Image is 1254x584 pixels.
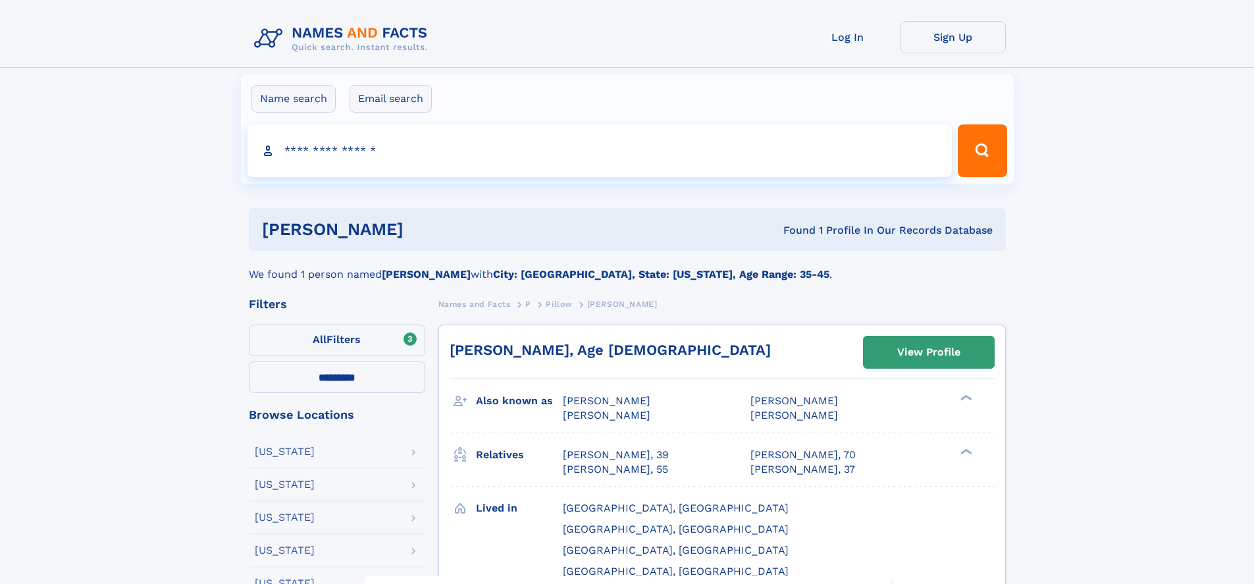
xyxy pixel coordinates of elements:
[957,394,973,402] div: ❯
[255,479,315,490] div: [US_STATE]
[546,300,572,309] span: Pillow
[249,21,438,57] img: Logo Names and Facts
[249,325,425,356] label: Filters
[450,342,771,358] a: [PERSON_NAME], Age [DEMOGRAPHIC_DATA]
[593,223,993,238] div: Found 1 Profile In Our Records Database
[525,300,531,309] span: P
[249,409,425,421] div: Browse Locations
[563,448,669,462] a: [PERSON_NAME], 39
[901,21,1006,53] a: Sign Up
[546,296,572,312] a: Pillow
[750,462,855,477] a: [PERSON_NAME], 37
[262,221,594,238] h1: [PERSON_NAME]
[525,296,531,312] a: P
[957,447,973,456] div: ❯
[476,497,563,519] h3: Lived in
[476,444,563,466] h3: Relatives
[587,300,658,309] span: [PERSON_NAME]
[249,298,425,310] div: Filters
[563,502,789,514] span: [GEOGRAPHIC_DATA], [GEOGRAPHIC_DATA]
[958,124,1006,177] button: Search Button
[563,523,789,535] span: [GEOGRAPHIC_DATA], [GEOGRAPHIC_DATA]
[350,85,432,113] label: Email search
[864,336,994,368] a: View Profile
[382,268,471,280] b: [PERSON_NAME]
[563,544,789,556] span: [GEOGRAPHIC_DATA], [GEOGRAPHIC_DATA]
[255,545,315,556] div: [US_STATE]
[438,296,511,312] a: Names and Facts
[750,448,856,462] a: [PERSON_NAME], 70
[563,409,650,421] span: [PERSON_NAME]
[897,337,960,367] div: View Profile
[795,21,901,53] a: Log In
[255,446,315,457] div: [US_STATE]
[249,251,1006,282] div: We found 1 person named with .
[563,565,789,577] span: [GEOGRAPHIC_DATA], [GEOGRAPHIC_DATA]
[313,333,327,346] span: All
[563,462,668,477] a: [PERSON_NAME], 55
[255,512,315,523] div: [US_STATE]
[750,409,838,421] span: [PERSON_NAME]
[476,390,563,412] h3: Also known as
[750,394,838,407] span: [PERSON_NAME]
[251,85,336,113] label: Name search
[563,394,650,407] span: [PERSON_NAME]
[493,268,829,280] b: City: [GEOGRAPHIC_DATA], State: [US_STATE], Age Range: 35-45
[248,124,953,177] input: search input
